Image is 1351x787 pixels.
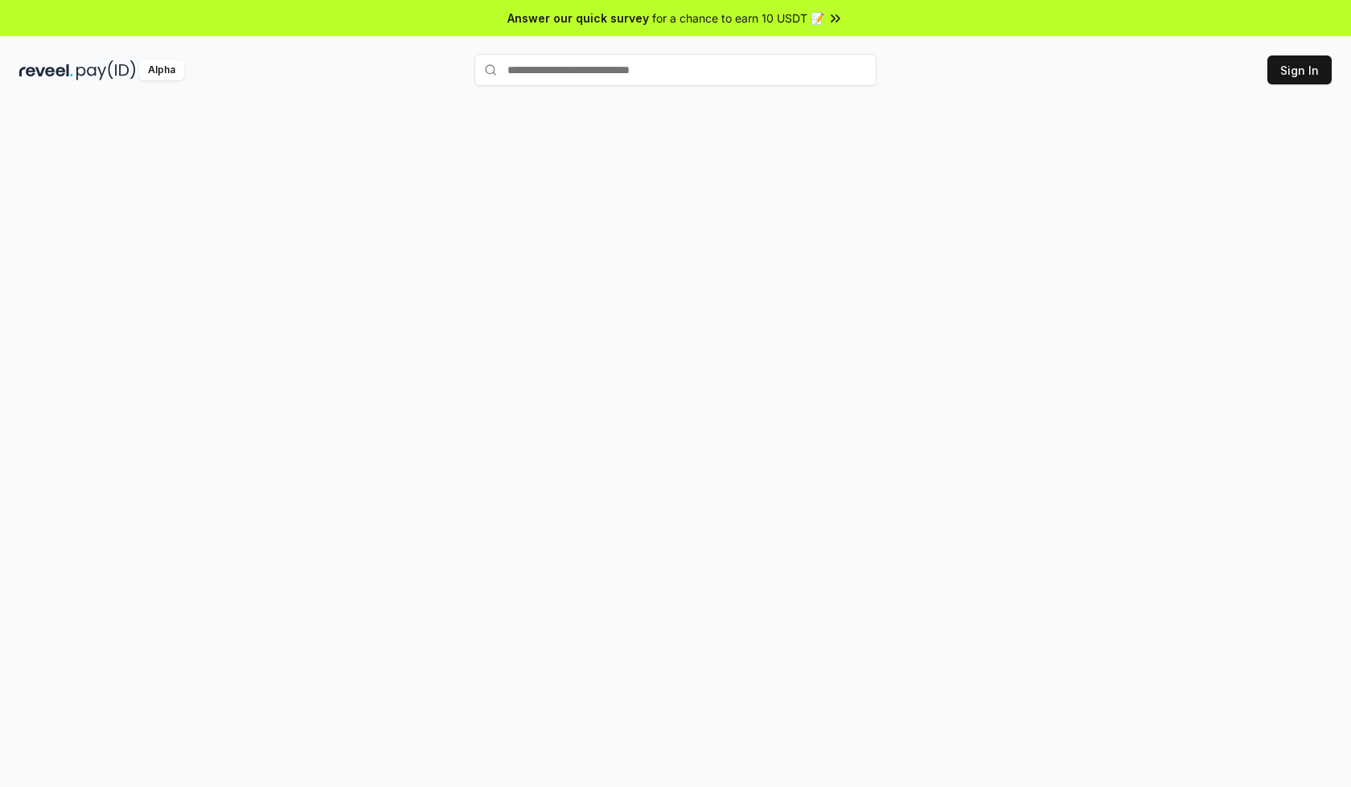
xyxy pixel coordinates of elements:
[139,60,184,80] div: Alpha
[19,60,73,80] img: reveel_dark
[652,10,824,27] span: for a chance to earn 10 USDT 📝
[507,10,649,27] span: Answer our quick survey
[1267,55,1332,84] button: Sign In
[76,60,136,80] img: pay_id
